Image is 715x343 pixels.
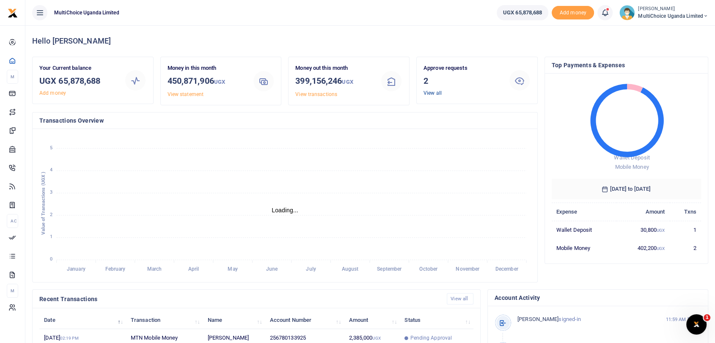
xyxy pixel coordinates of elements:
tspan: 3 [50,189,52,195]
span: 1 [704,314,710,321]
tspan: October [419,266,438,272]
th: Txns [670,203,701,221]
tspan: August [342,266,359,272]
h4: Hello [PERSON_NAME] [32,36,708,46]
h4: Account Activity [495,293,701,302]
small: UGX [657,228,665,233]
h6: [DATE] to [DATE] [552,179,701,199]
tspan: 4 [50,167,52,173]
td: 2 [670,239,701,257]
th: Account Number: activate to sort column ascending [265,311,344,329]
th: Date: activate to sort column descending [39,311,126,329]
li: Wallet ballance [493,5,552,20]
tspan: June [266,266,278,272]
tspan: November [456,266,480,272]
span: Wallet Deposit [614,154,649,161]
span: MultiChoice Uganda Limited [638,12,708,20]
span: Mobile Money [615,164,649,170]
img: profile-user [619,5,635,20]
h3: 399,156,246 [295,74,374,88]
tspan: September [377,266,402,272]
th: Name: activate to sort column ascending [203,311,265,329]
tspan: 0 [50,256,52,262]
td: 30,800 [616,221,670,239]
h3: 2 [423,74,502,87]
small: [PERSON_NAME] [638,5,708,13]
a: Add money [552,9,594,15]
a: View transactions [295,91,337,97]
a: View statement [168,91,203,97]
li: M [7,70,18,84]
text: Value of Transactions (UGX ) [41,172,46,235]
tspan: April [188,266,199,272]
td: Mobile Money [552,239,616,257]
a: Add money [39,90,66,96]
small: UGX [342,79,353,85]
td: Wallet Deposit [552,221,616,239]
p: Your Current balance [39,64,118,73]
h4: Top Payments & Expenses [552,60,701,70]
tspan: February [105,266,126,272]
img: logo-small [8,8,18,18]
td: 1 [670,221,701,239]
h3: 450,871,906 [168,74,246,88]
a: logo-small logo-large logo-large [8,9,18,16]
li: Toup your wallet [552,6,594,20]
tspan: 1 [50,234,52,240]
h4: Recent Transactions [39,294,440,304]
th: Expense [552,203,616,221]
p: Money in this month [168,64,246,73]
tspan: December [495,266,519,272]
small: 02:19 PM [60,336,79,340]
a: profile-user [PERSON_NAME] MultiChoice Uganda Limited [619,5,708,20]
span: UGX 65,878,688 [503,8,542,17]
tspan: March [147,266,162,272]
tspan: 5 [50,145,52,151]
li: Ac [7,214,18,228]
p: Approve requests [423,64,502,73]
p: signed-in [517,315,655,324]
span: MultiChoice Uganda Limited [51,9,123,16]
li: M [7,284,18,298]
a: View all [423,90,442,96]
small: UGX [214,79,225,85]
th: Amount [616,203,670,221]
tspan: 2 [50,212,52,217]
th: Amount: activate to sort column ascending [344,311,400,329]
td: 402,200 [616,239,670,257]
small: 11:59 AM [DATE] [665,316,701,323]
span: [PERSON_NAME] [517,316,558,322]
p: Money out this month [295,64,374,73]
th: Status: activate to sort column ascending [400,311,473,329]
tspan: May [228,266,237,272]
text: Loading... [272,207,298,214]
tspan: January [67,266,85,272]
span: Add money [552,6,594,20]
a: View all [447,293,473,305]
a: UGX 65,878,688 [497,5,548,20]
small: UGX [657,246,665,251]
tspan: July [306,266,316,272]
iframe: Intercom live chat [686,314,707,335]
th: Transaction: activate to sort column ascending [126,311,203,329]
h4: Transactions Overview [39,116,531,125]
h3: UGX 65,878,688 [39,74,118,87]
